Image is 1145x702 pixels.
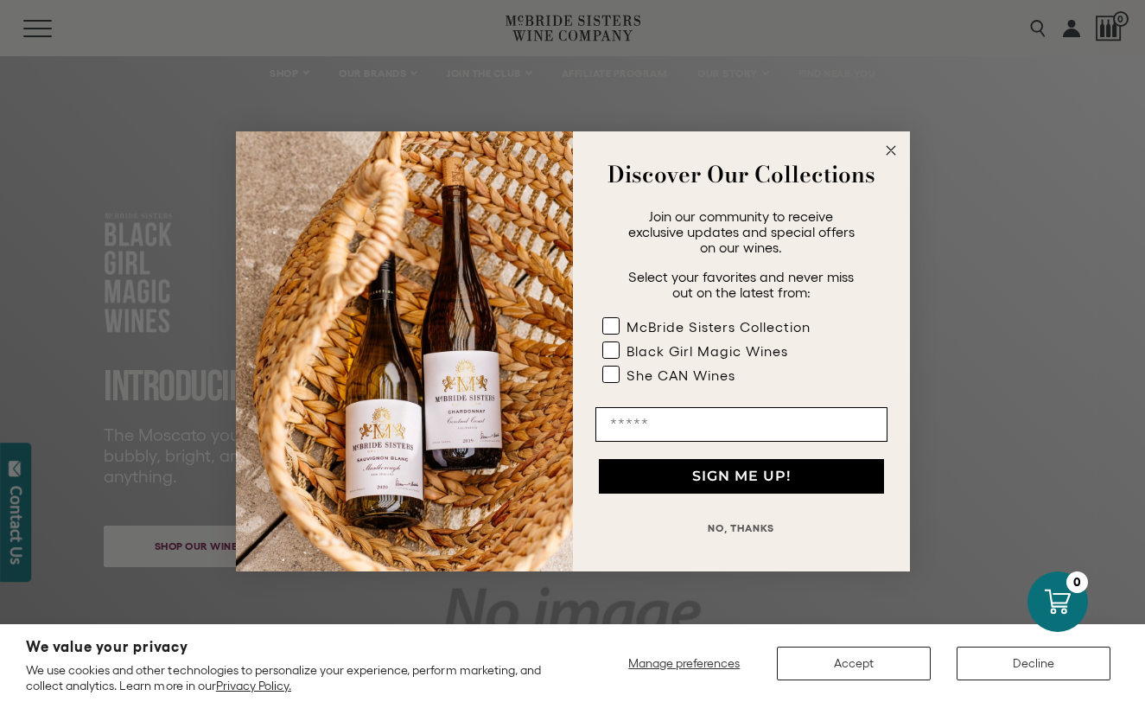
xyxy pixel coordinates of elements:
a: Privacy Policy. [216,679,291,692]
button: Accept [777,647,931,680]
span: Select your favorites and never miss out on the latest from: [628,269,854,300]
div: She CAN Wines [627,367,735,383]
button: SIGN ME UP! [599,459,884,494]
div: McBride Sisters Collection [627,319,811,335]
button: Manage preferences [618,647,751,680]
img: 42653730-7e35-4af7-a99d-12bf478283cf.jpeg [236,131,573,571]
span: Manage preferences [628,656,740,670]
span: Join our community to receive exclusive updates and special offers on our wines. [628,208,855,255]
div: 0 [1066,571,1088,593]
input: Email [595,407,887,442]
button: Decline [957,647,1110,680]
button: NO, THANKS [595,511,887,546]
strong: Discover Our Collections [607,157,875,191]
h2: We value your privacy [26,640,563,654]
button: Close dialog [881,140,901,161]
p: We use cookies and other technologies to personalize your experience, perform marketing, and coll... [26,662,563,693]
div: Black Girl Magic Wines [627,343,788,359]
